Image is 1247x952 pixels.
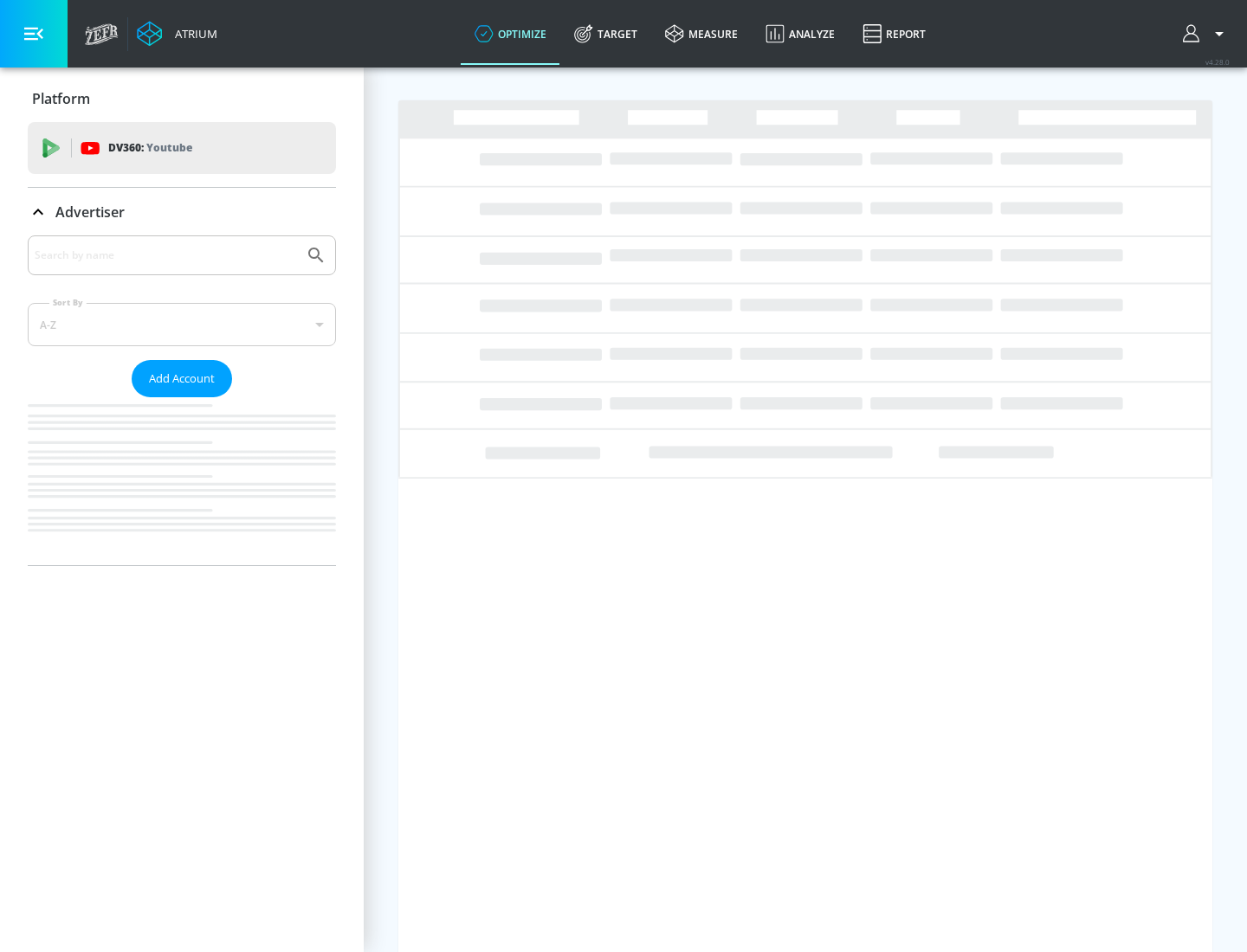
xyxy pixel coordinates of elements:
label: Sort By [49,297,87,308]
div: Atrium [168,26,217,42]
a: Analyze [752,3,849,65]
span: Add Account [149,369,215,389]
p: Advertiser [55,203,125,222]
button: Add Account [132,360,232,397]
p: Youtube [146,138,192,157]
div: Platform [28,74,336,123]
input: Search by name [35,244,297,267]
div: Advertiser [28,188,336,236]
div: DV360: Youtube [28,122,336,174]
p: DV360: [108,138,192,158]
nav: list of Advertiser [28,397,336,565]
a: Atrium [137,21,217,47]
span: v 4.28.0 [1205,57,1230,67]
a: measure [651,3,752,65]
a: Report [849,3,940,65]
div: Advertiser [28,235,336,565]
a: Target [560,3,651,65]
p: Platform [32,89,90,108]
div: A-Z [28,303,336,346]
a: optimize [461,3,560,65]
